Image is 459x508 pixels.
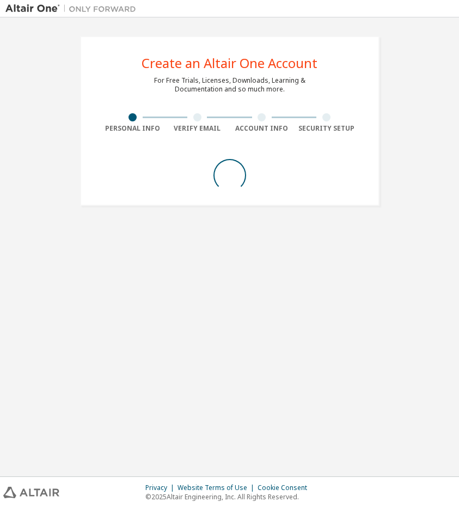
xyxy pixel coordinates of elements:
[5,3,142,14] img: Altair One
[165,124,230,133] div: Verify Email
[145,483,178,492] div: Privacy
[3,487,59,498] img: altair_logo.svg
[230,124,295,133] div: Account Info
[142,57,317,70] div: Create an Altair One Account
[294,124,359,133] div: Security Setup
[145,492,314,501] p: © 2025 Altair Engineering, Inc. All Rights Reserved.
[154,76,305,94] div: For Free Trials, Licenses, Downloads, Learning & Documentation and so much more.
[101,124,166,133] div: Personal Info
[178,483,258,492] div: Website Terms of Use
[258,483,314,492] div: Cookie Consent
